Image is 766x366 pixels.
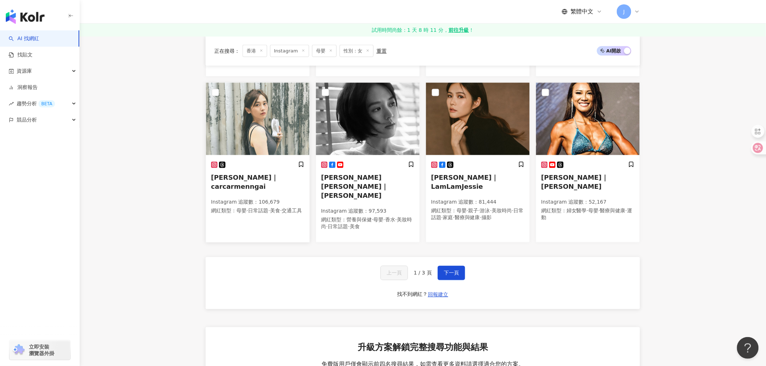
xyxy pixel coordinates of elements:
[426,82,530,243] a: KOL Avatar[PERSON_NAME]｜LamLamJessieInstagram 追蹤數：81,444網紅類型：母嬰·親子·游泳·美妝時尚·日常話題·家庭·醫療與健康·攝影
[541,174,608,191] span: [PERSON_NAME]｜[PERSON_NAME]
[270,45,309,57] span: Instagram
[600,208,626,214] span: 醫療與健康
[358,342,488,354] span: 升級方案解鎖完整搜尋功能與結果
[587,208,588,214] span: ·
[9,101,14,106] span: rise
[17,95,55,112] span: 趨勢分析
[456,208,467,214] span: 母嬰
[588,208,598,214] span: 母嬰
[541,208,635,222] p: 網紅類型 ：
[431,208,525,222] p: 網紅類型 ：
[80,24,766,37] a: 試用時間尚餘：1 天 8 時 11 分，前往升級！
[385,217,395,223] span: 香水
[340,45,374,57] span: 性別：女
[29,344,54,357] span: 立即安裝 瀏覽器外掛
[467,208,468,214] span: ·
[414,270,432,276] span: 1 / 3 頁
[428,289,449,301] button: 回報建立
[9,84,38,91] a: 洞察報告
[6,9,45,24] img: logo
[280,208,282,214] span: ·
[480,208,490,214] span: 游泳
[321,217,414,231] p: 網紅類型 ：
[598,208,600,214] span: ·
[737,337,759,359] iframe: Help Scout Beacon - Open
[626,208,627,214] span: ·
[211,199,304,206] p: Instagram 追蹤數 ： 106,679
[431,174,498,191] span: [PERSON_NAME]｜LamLamJessie
[282,208,302,214] span: 交通工具
[247,208,248,214] span: ·
[480,215,481,221] span: ·
[492,208,512,214] span: 美妝時尚
[571,8,594,16] span: 繁體中文
[453,215,454,221] span: ·
[9,340,70,360] a: chrome extension立即安裝 瀏覽器外掛
[321,208,414,215] p: Instagram 追蹤數 ： 97,593
[206,82,310,243] a: KOL Avatar[PERSON_NAME]｜carcarmenngaiInstagram 追蹤數：106,679網紅類型：母嬰·日常話題·美食·交通工具
[316,83,420,155] img: KOL Avatar
[17,112,37,128] span: 競品分析
[326,224,328,230] span: ·
[512,208,513,214] span: ·
[490,208,492,214] span: ·
[211,174,278,191] span: [PERSON_NAME]｜carcarmenngai
[441,215,443,221] span: ·
[376,48,387,54] div: 重置
[316,82,420,243] a: KOL Avatar[PERSON_NAME][PERSON_NAME]｜[PERSON_NAME]Instagram 追蹤數：97,593網紅類型：營養與保健·母嬰·香水·美妝時尚·日常話題·美食
[395,217,397,223] span: ·
[541,199,635,206] p: Instagram 追蹤數 ： 52,167
[214,48,240,54] span: 正在搜尋 ：
[17,63,32,79] span: 資源庫
[268,208,270,214] span: ·
[428,292,448,298] span: 回報建立
[346,217,372,223] span: 營養與保健
[623,8,625,16] span: J
[270,208,280,214] span: 美食
[426,83,530,155] img: KOL Avatar
[236,208,247,214] span: 母嬰
[383,217,385,223] span: ·
[348,224,349,230] span: ·
[444,270,459,276] span: 下一頁
[468,208,478,214] span: 親子
[12,344,26,356] img: chrome extension
[350,224,360,230] span: 美食
[380,266,408,280] button: 上一頁
[211,208,304,215] p: 網紅類型 ：
[481,215,492,221] span: 攝影
[321,174,388,200] span: [PERSON_NAME][PERSON_NAME]｜[PERSON_NAME]
[438,266,465,280] button: 下一頁
[397,291,428,298] div: 找不到網紅？
[478,208,480,214] span: ·
[455,215,480,221] span: 醫療與健康
[312,45,337,57] span: 母嬰
[536,83,640,155] img: KOL Avatar
[9,51,33,59] a: 找貼文
[9,35,39,42] a: searchAI 找網紅
[431,199,525,206] p: Instagram 追蹤數 ： 81,444
[372,217,373,223] span: ·
[373,217,383,223] span: 母嬰
[443,215,453,221] span: 家庭
[243,45,267,57] span: 香港
[248,208,268,214] span: 日常話題
[38,100,55,107] div: BETA
[206,83,310,155] img: KOL Avatar
[328,224,348,230] span: 日常話題
[449,26,469,34] strong: 前往升級
[567,208,587,214] span: 婦女醫學
[536,82,640,243] a: KOL Avatar[PERSON_NAME]｜[PERSON_NAME]Instagram 追蹤數：52,167網紅類型：婦女醫學·母嬰·醫療與健康·運動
